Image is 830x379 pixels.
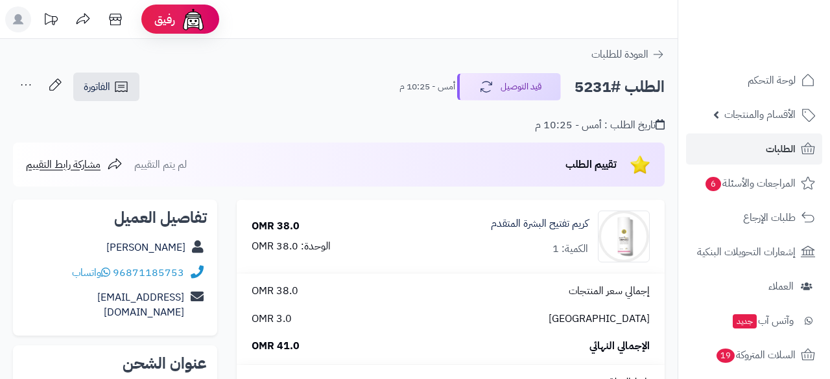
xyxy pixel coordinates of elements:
[743,209,796,227] span: طلبات الإرجاع
[731,312,794,330] span: وآتس آب
[106,240,185,255] a: [PERSON_NAME]
[34,6,67,36] a: تحديثات المنصة
[686,133,822,165] a: الطلبات
[686,271,822,302] a: العملاء
[686,236,822,268] a: إشعارات التحويلات البنكية
[549,312,650,327] span: [GEOGRAPHIC_DATA]
[715,346,796,364] span: السلات المتروكة
[399,80,455,93] small: أمس - 10:25 م
[768,277,794,295] span: العملاء
[686,65,822,96] a: لوحة التحكم
[73,73,139,101] a: الفاتورة
[23,210,207,225] h2: تفاصيل العميل
[724,106,796,124] span: الأقسام والمنتجات
[716,348,735,363] span: 19
[252,284,298,299] span: 38.0 OMR
[565,157,617,172] span: تقييم الطلب
[569,284,650,299] span: إجمالي سعر المنتجات
[26,157,123,172] a: مشاركة رابط التقييم
[26,157,101,172] span: مشاركة رابط التقييم
[134,157,187,172] span: لم يتم التقييم
[491,216,588,231] a: كريم تفتيح البشرة المتقدم
[97,290,184,320] a: [EMAIL_ADDRESS][DOMAIN_NAME]
[742,23,818,51] img: logo-2.png
[686,339,822,371] a: السلات المتروكة19
[686,168,822,199] a: المراجعات والأسئلة6
[113,265,184,281] a: 96871185753
[575,74,665,100] h2: الطلب #5231
[154,12,175,27] span: رفيق
[686,202,822,233] a: طلبات الإرجاع
[697,243,796,261] span: إشعارات التحويلات البنكية
[766,140,796,158] span: الطلبات
[252,239,331,254] div: الوحدة: 38.0 OMR
[535,118,665,133] div: تاريخ الطلب : أمس - 10:25 م
[589,339,650,354] span: الإجمالي النهائي
[84,79,110,95] span: الفاتورة
[252,339,300,354] span: 41.0 OMR
[591,47,648,62] span: العودة للطلبات
[599,211,649,262] img: 1739573726-cm4q21r9m0e1d01kleger9j34_ampoul_2-90x90.png
[72,265,110,281] a: واتساب
[552,242,588,257] div: الكمية: 1
[252,219,300,234] div: 38.0 OMR
[686,305,822,336] a: وآتس آبجديد
[733,314,757,328] span: جديد
[23,356,207,371] h2: عنوان الشحن
[705,176,721,191] span: 6
[591,47,665,62] a: العودة للطلبات
[704,174,796,192] span: المراجعات والأسئلة
[748,71,796,89] span: لوحة التحكم
[252,312,292,327] span: 3.0 OMR
[180,6,206,32] img: ai-face.png
[457,73,561,100] button: قيد التوصيل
